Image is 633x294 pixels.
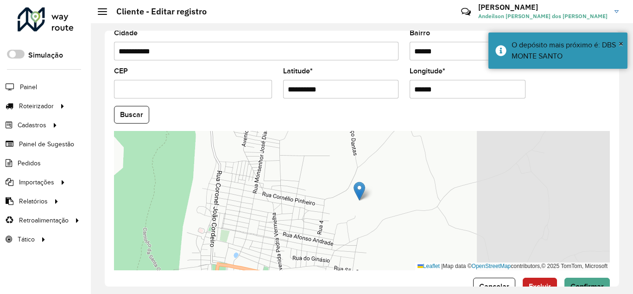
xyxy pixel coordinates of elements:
button: Buscar [114,106,149,124]
span: Painel [20,82,37,92]
div: Map data © contributors,© 2025 TomTom, Microsoft [415,262,610,270]
label: Simulação [28,50,63,61]
span: Pedidos [18,158,41,168]
span: Tático [18,235,35,244]
span: Importações [19,177,54,187]
span: Relatórios [19,196,48,206]
span: | [441,263,443,269]
span: Painel de Sugestão [19,139,74,149]
div: O depósito mais próximo é: DBS MONTE SANTO [512,39,620,62]
span: Excluir [529,282,551,290]
span: Confirmar [570,282,604,290]
span: Roteirizador [19,101,54,111]
span: Cancelar [479,282,509,290]
img: Marker [354,182,365,201]
button: Close [619,37,623,51]
a: Contato Rápido [456,2,476,22]
label: Longitude [410,65,445,77]
h2: Cliente - Editar registro [107,7,207,17]
label: CEP [114,65,128,77]
a: OpenStreetMap [472,263,511,269]
span: × [619,39,623,49]
h3: [PERSON_NAME] [478,3,608,12]
label: Cidade [114,27,138,39]
label: Latitude [283,65,313,77]
label: Bairro [410,27,430,39]
span: Cadastros [18,120,46,130]
span: Retroalimentação [19,216,69,225]
a: Leaflet [418,263,440,269]
span: Andeilson [PERSON_NAME] dos [PERSON_NAME] [478,12,608,20]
